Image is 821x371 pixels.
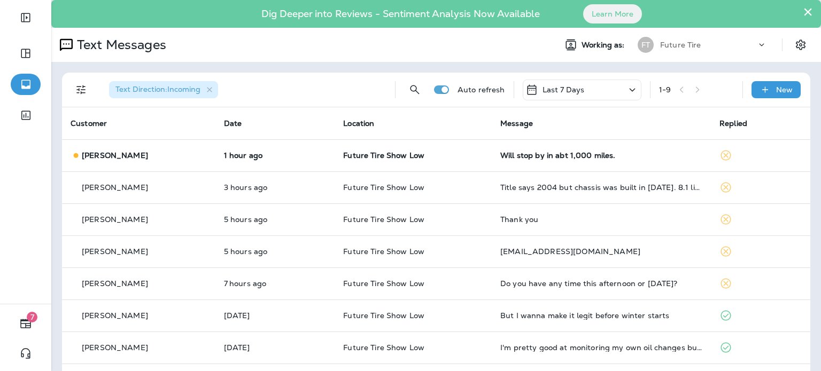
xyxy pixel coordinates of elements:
[82,311,148,320] p: [PERSON_NAME]
[500,279,702,288] div: Do you have any time this afternoon or tomorrow?
[82,343,148,352] p: [PERSON_NAME]
[582,41,627,50] span: Working as:
[343,311,424,320] span: Future Tire Show Low
[82,279,148,288] p: [PERSON_NAME]
[638,37,654,53] div: FT
[343,119,374,128] span: Location
[500,215,702,224] div: Thank you
[803,3,813,20] button: Close
[660,41,701,49] p: Future Tire
[11,313,41,334] button: 7
[659,85,671,94] div: 1 - 9
[343,343,424,352] span: Future Tire Show Low
[11,7,41,28] button: Expand Sidebar
[458,85,505,94] p: Auto refresh
[500,119,533,128] span: Message
[224,183,327,192] p: Sep 29, 2025 01:41 PM
[82,183,148,192] p: [PERSON_NAME]
[82,215,148,224] p: [PERSON_NAME]
[71,119,107,128] span: Customer
[230,12,571,15] p: Dig Deeper into Reviews - Sentiment Analysis Now Available
[500,183,702,192] div: Title says 2004 but chassis was built in 2003. 8.1 liter Vortec. boylejb@frontiernet.net
[500,343,702,352] div: I'm pretty good at monitoring my own oil changes but I don't mind the reminders, particularly if ...
[500,151,702,160] div: Will stop by in abt 1,000 miles.
[719,119,747,128] span: Replied
[791,35,810,54] button: Settings
[500,311,702,320] div: But I wanna make it legit before winter starts
[500,247,702,256] div: cynrusscott@yahoo.com
[583,4,642,23] button: Learn More
[224,215,327,224] p: Sep 29, 2025 11:09 AM
[343,183,424,192] span: Future Tire Show Low
[27,312,37,322] span: 7
[224,343,327,352] p: Sep 26, 2025 12:37 PM
[73,37,166,53] p: Text Messages
[224,151,327,160] p: Sep 29, 2025 03:30 PM
[343,215,424,224] span: Future Tire Show Low
[224,247,327,256] p: Sep 29, 2025 11:01 AM
[109,81,218,98] div: Text Direction:Incoming
[224,119,242,128] span: Date
[343,279,424,288] span: Future Tire Show Low
[82,247,148,256] p: [PERSON_NAME]
[71,79,92,100] button: Filters
[343,247,424,256] span: Future Tire Show Low
[82,151,148,160] p: [PERSON_NAME]
[776,85,793,94] p: New
[543,85,585,94] p: Last 7 Days
[343,151,424,160] span: Future Tire Show Low
[224,311,327,320] p: Sep 26, 2025 01:03 PM
[115,84,200,94] span: Text Direction : Incoming
[224,279,327,288] p: Sep 29, 2025 09:52 AM
[404,79,425,100] button: Search Messages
